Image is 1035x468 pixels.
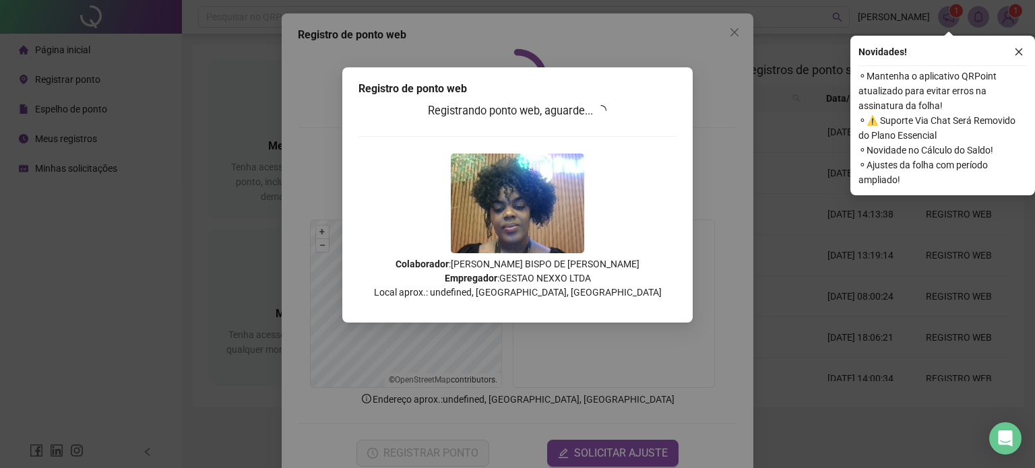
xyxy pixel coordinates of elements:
[1014,47,1024,57] span: close
[451,154,584,253] img: Z
[858,113,1027,143] span: ⚬ ⚠️ Suporte Via Chat Será Removido do Plano Essencial
[358,257,677,300] p: : [PERSON_NAME] BISPO DE [PERSON_NAME] : GESTAO NEXXO LTDA Local aprox.: undefined, [GEOGRAPHIC_D...
[858,44,907,59] span: Novidades !
[445,273,497,283] strong: Empregador
[358,81,677,97] div: Registro de ponto web
[358,102,677,120] h3: Registrando ponto web, aguarde...
[989,422,1022,455] div: Open Intercom Messenger
[858,69,1027,113] span: ⚬ Mantenha o aplicativo QRPoint atualizado para evitar erros na assinatura da folha!
[858,143,1027,158] span: ⚬ Novidade no Cálculo do Saldo!
[596,104,608,116] span: loading
[858,158,1027,187] span: ⚬ Ajustes da folha com período ampliado!
[396,259,449,269] strong: Colaborador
